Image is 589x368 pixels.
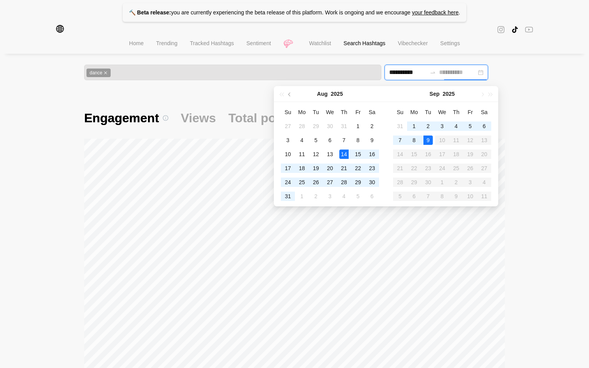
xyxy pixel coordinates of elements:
[295,189,309,203] td: 2025-09-01
[325,178,335,187] div: 27
[353,164,363,173] div: 22
[351,161,365,175] td: 2025-08-22
[353,121,363,131] div: 1
[449,119,463,133] td: 2025-09-04
[430,86,440,102] button: Sep
[367,136,377,145] div: 9
[351,175,365,189] td: 2025-08-29
[337,105,351,119] th: Th
[412,9,459,16] a: your feedback here
[325,164,335,173] div: 20
[283,150,293,159] div: 10
[297,178,307,187] div: 25
[339,164,349,173] div: 21
[323,189,337,203] td: 2025-09-03
[409,136,419,145] div: 8
[443,86,455,102] button: 2025
[407,119,421,133] td: 2025-09-01
[311,150,321,159] div: 12
[344,40,385,46] span: Search Hashtags
[123,3,466,22] p: you are currently experiencing the beta release of this platform. Work is ongoing and we encourage .
[297,164,307,173] div: 18
[365,189,379,203] td: 2025-09-06
[295,161,309,175] td: 2025-08-18
[84,110,168,126] span: Engagement
[337,161,351,175] td: 2025-08-21
[351,189,365,203] td: 2025-09-05
[421,105,435,119] th: Tu
[281,133,295,147] td: 2025-08-03
[339,121,349,131] div: 31
[190,40,234,46] span: Tracked Hashtags
[323,175,337,189] td: 2025-08-27
[309,105,323,119] th: Tu
[463,119,477,133] td: 2025-09-05
[393,119,407,133] td: 2025-08-31
[353,150,363,159] div: 15
[423,136,433,145] div: 9
[281,105,295,119] th: Su
[281,161,295,175] td: 2025-08-17
[281,147,295,161] td: 2025-08-10
[365,161,379,175] td: 2025-08-23
[339,192,349,201] div: 4
[295,119,309,133] td: 2025-07-28
[325,136,335,145] div: 6
[283,192,293,201] div: 31
[295,133,309,147] td: 2025-08-04
[365,119,379,133] td: 2025-08-02
[477,119,491,133] td: 2025-09-06
[295,175,309,189] td: 2025-08-25
[283,178,293,187] div: 24
[398,40,428,46] span: Vibechecker
[365,133,379,147] td: 2025-08-09
[337,133,351,147] td: 2025-08-07
[317,86,328,102] button: Aug
[323,133,337,147] td: 2025-08-06
[337,119,351,133] td: 2025-07-31
[297,192,307,201] div: 1
[395,121,405,131] div: 31
[337,189,351,203] td: 2025-09-04
[86,69,111,77] span: dance
[297,121,307,131] div: 28
[430,69,436,76] span: swap-right
[323,105,337,119] th: We
[367,150,377,159] div: 16
[367,164,377,173] div: 23
[421,133,435,147] td: 2025-09-09
[351,147,365,161] td: 2025-08-15
[309,119,323,133] td: 2025-07-29
[365,147,379,161] td: 2025-08-16
[56,25,64,34] span: global
[351,105,365,119] th: Fr
[129,9,171,16] strong: 🔨 Beta release:
[466,121,475,131] div: 5
[365,105,379,119] th: Sa
[435,105,449,119] th: We
[463,105,477,119] th: Fr
[309,147,323,161] td: 2025-08-12
[393,133,407,147] td: 2025-09-07
[295,105,309,119] th: Mo
[156,40,178,46] span: Trending
[311,136,321,145] div: 5
[325,121,335,131] div: 30
[309,161,323,175] td: 2025-08-19
[367,178,377,187] div: 30
[247,40,271,46] span: Sentiment
[423,121,433,131] div: 2
[497,25,505,34] span: instagram
[281,189,295,203] td: 2025-08-31
[525,25,533,34] span: youtube
[323,147,337,161] td: 2025-08-13
[337,175,351,189] td: 2025-08-28
[311,178,321,187] div: 26
[311,192,321,201] div: 2
[311,164,321,173] div: 19
[297,150,307,159] div: 11
[309,133,323,147] td: 2025-08-05
[181,110,216,126] span: Views
[365,175,379,189] td: 2025-08-30
[367,121,377,131] div: 2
